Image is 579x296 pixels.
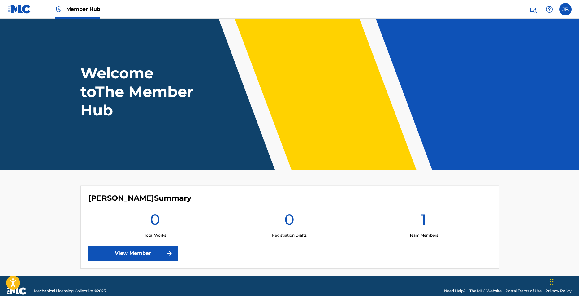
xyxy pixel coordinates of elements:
div: User Menu [559,3,572,15]
span: Member Hub [66,6,100,13]
div: Drag [550,272,554,291]
a: View Member [88,246,178,261]
span: Mechanical Licensing Collective © 2025 [34,288,106,294]
img: logo [7,287,27,295]
a: Public Search [527,3,539,15]
img: Top Rightsholder [55,6,63,13]
p: Total Works [144,233,166,238]
img: search [529,6,537,13]
a: Portal Terms of Use [505,288,542,294]
h1: 0 [150,210,160,233]
h1: 1 [421,210,426,233]
p: Registration Drafts [272,233,307,238]
h4: Justin Shiro [88,194,191,203]
img: help [546,6,553,13]
h1: Welcome to The Member Hub [80,64,196,120]
a: Need Help? [444,288,466,294]
img: MLC Logo [7,5,31,14]
div: Help [543,3,555,15]
a: The MLC Website [469,288,502,294]
img: f7272a7cc735f4ea7f67.svg [166,250,173,257]
h1: 0 [284,210,294,233]
iframe: Chat Widget [548,266,579,296]
p: Team Members [409,233,438,238]
a: Privacy Policy [545,288,572,294]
